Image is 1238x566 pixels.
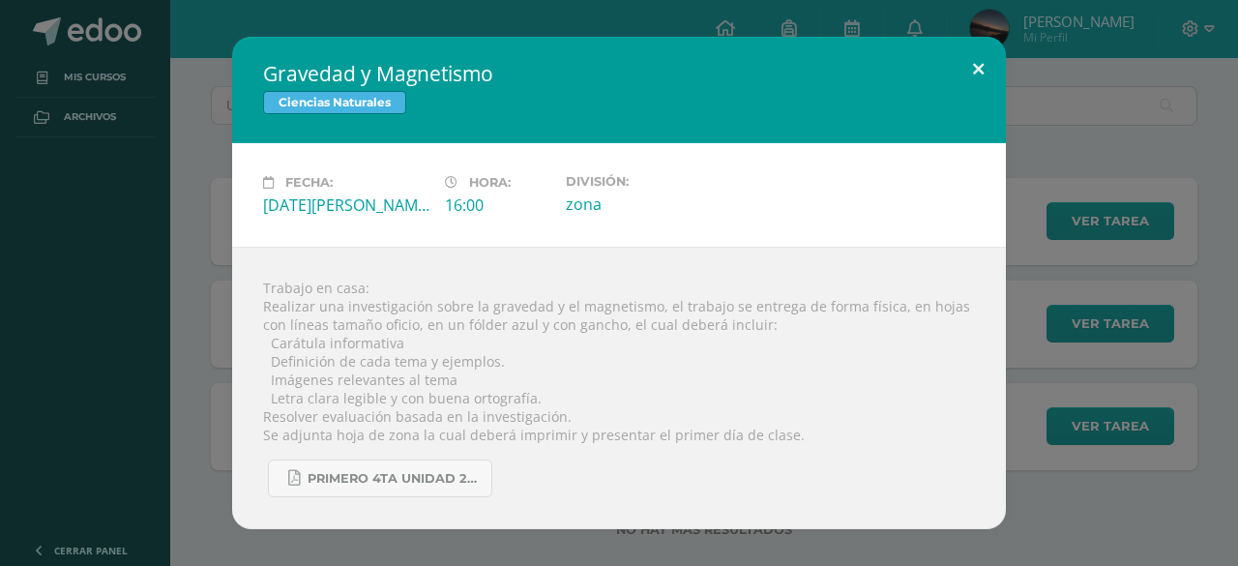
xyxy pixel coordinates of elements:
div: [DATE][PERSON_NAME] [263,194,429,216]
span: Hora: [469,175,511,190]
span: primero 4ta unidad 2025.pdf [308,471,482,487]
label: División: [566,174,732,189]
a: primero 4ta unidad 2025.pdf [268,460,492,497]
div: Trabajo en casa: Realizar una investigación sobre la gravedad y el magnetismo, el trabajo se entr... [232,247,1006,529]
div: zona [566,194,732,215]
div: 16:00 [445,194,550,216]
span: Ciencias Naturales [263,91,406,114]
button: Close (Esc) [951,37,1006,103]
span: Fecha: [285,175,333,190]
h2: Gravedad y Magnetismo [263,60,975,87]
